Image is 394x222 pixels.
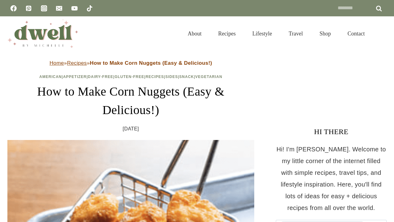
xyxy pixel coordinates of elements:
a: Shop [311,23,339,44]
a: Pinterest [22,2,35,14]
button: View Search Form [376,28,387,39]
a: Dairy-Free [88,75,113,79]
a: Travel [280,23,311,44]
a: Home [50,60,64,66]
a: Vegetarian [195,75,222,79]
a: Contact [339,23,373,44]
a: TikTok [83,2,96,14]
strong: How to Make Corn Nuggets (Easy & Delicious!) [90,60,212,66]
span: | | | | | | | [39,75,222,79]
a: Appetizer [63,75,86,79]
a: Sides [165,75,178,79]
img: DWELL by michelle [7,19,78,48]
a: Recipes [146,75,164,79]
a: Snack [179,75,194,79]
a: Recipes [210,23,244,44]
a: Lifestyle [244,23,280,44]
a: YouTube [68,2,81,14]
h1: How to Make Corn Nuggets (Easy & Delicious!) [7,82,254,119]
p: Hi! I'm [PERSON_NAME]. Welcome to my little corner of the internet filled with simple recipes, tr... [276,143,387,214]
h3: HI THERE [276,126,387,137]
a: Instagram [38,2,50,14]
a: Recipes [67,60,87,66]
a: Email [53,2,65,14]
nav: Primary Navigation [179,23,373,44]
a: Facebook [7,2,20,14]
a: American [39,75,62,79]
span: » » [50,60,212,66]
a: About [179,23,210,44]
a: Gluten-Free [115,75,144,79]
time: [DATE] [123,124,139,134]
